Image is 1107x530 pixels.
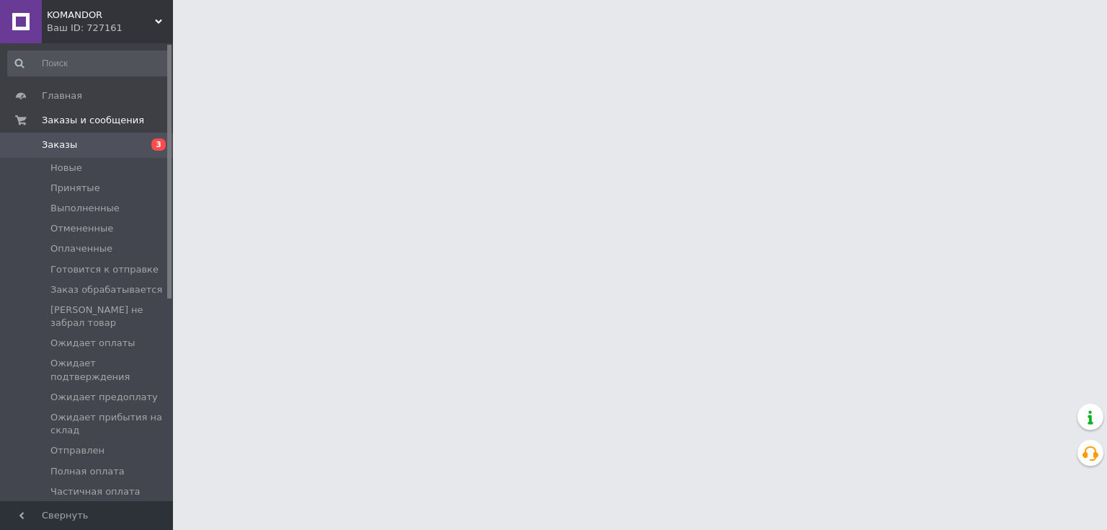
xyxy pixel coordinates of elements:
[50,263,159,276] span: Готовится к отправке
[50,337,135,350] span: Ожидает оплаты
[50,357,169,383] span: Ожидает подтверждения
[42,89,82,102] span: Главная
[50,222,113,235] span: Отмененные
[47,9,155,22] span: KOMANDOR
[50,283,162,296] span: Заказ обрабатывается
[42,138,77,151] span: Заказы
[50,444,105,457] span: Отправлен
[50,242,112,255] span: Оплаченные
[47,22,173,35] div: Ваш ID: 727161
[42,114,144,127] span: Заказы и сообщения
[50,304,169,330] span: [PERSON_NAME] не забрал товар
[50,391,158,404] span: Ожидает предоплату
[50,182,100,195] span: Принятые
[50,202,120,215] span: Выполненные
[7,50,170,76] input: Поиск
[151,138,166,151] span: 3
[50,485,140,498] span: Частичная оплата
[50,162,82,175] span: Новые
[50,411,169,437] span: Ожидает прибытия на склад
[50,465,125,478] span: Полная оплата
